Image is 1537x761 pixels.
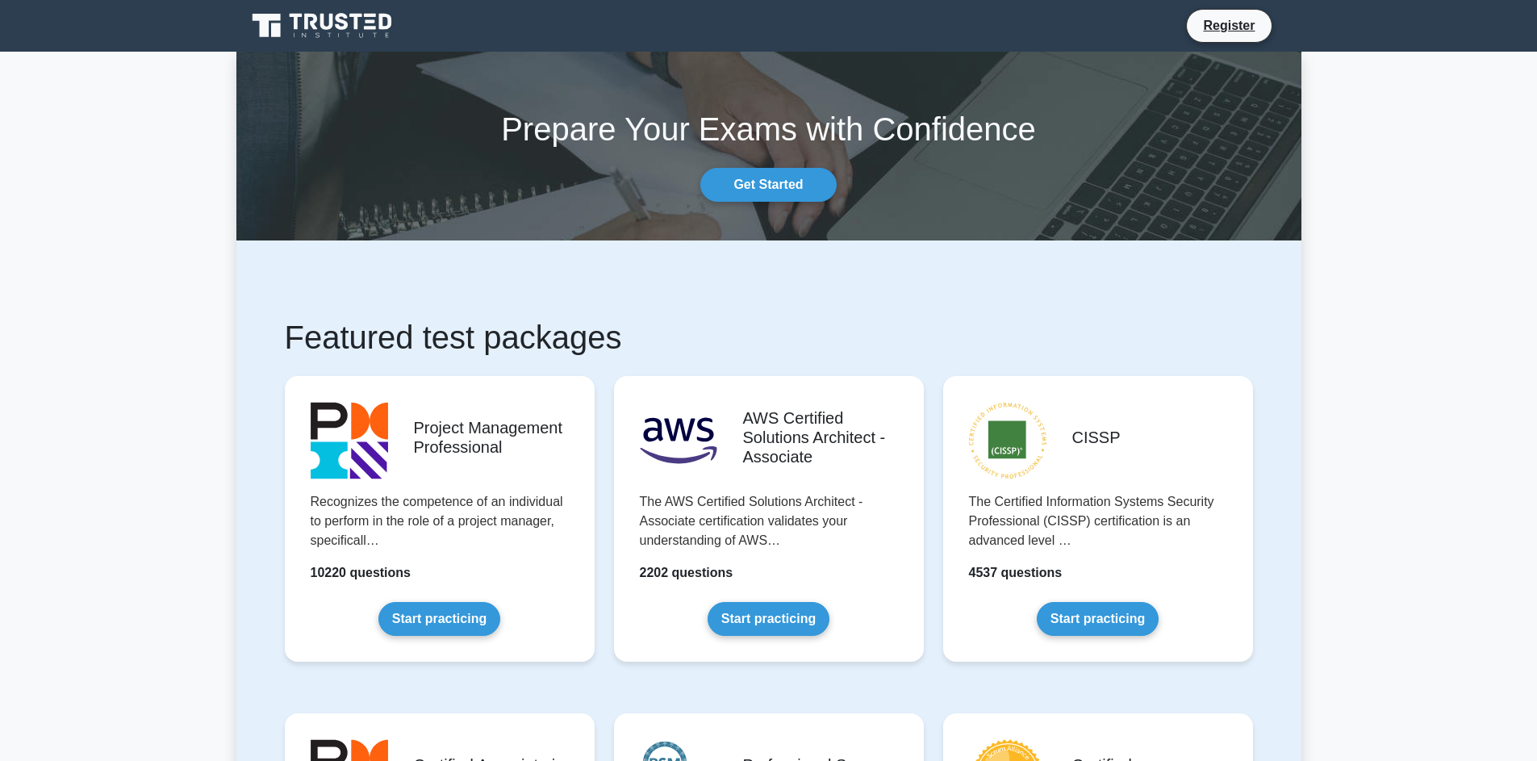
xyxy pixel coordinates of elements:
h1: Featured test packages [285,318,1253,357]
a: Start practicing [708,602,829,636]
a: Start practicing [378,602,500,636]
a: Register [1193,15,1264,36]
a: Get Started [700,168,836,202]
h1: Prepare Your Exams with Confidence [236,110,1301,148]
a: Start practicing [1037,602,1159,636]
